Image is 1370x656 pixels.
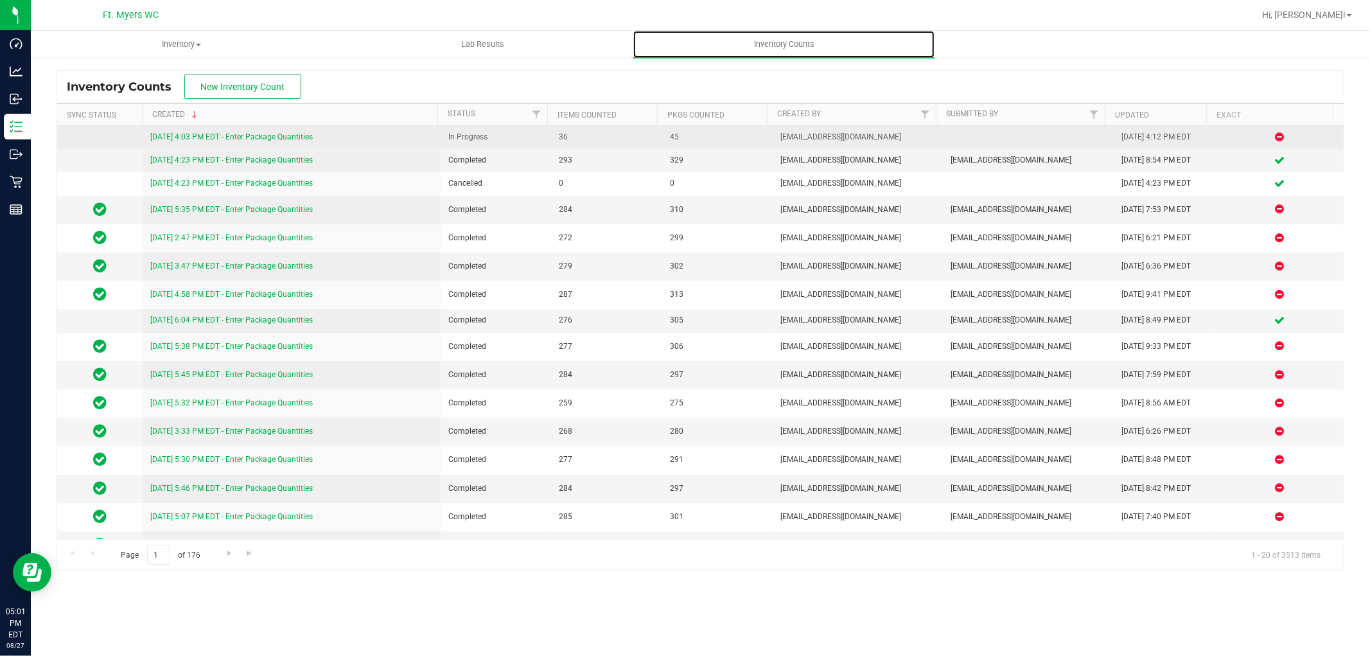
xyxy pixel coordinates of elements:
span: [EMAIL_ADDRESS][DOMAIN_NAME] [951,204,1106,216]
span: [EMAIL_ADDRESS][DOMAIN_NAME] [951,341,1106,353]
a: Created [152,110,200,119]
span: 275 [670,397,765,409]
a: Inventory Counts [633,31,935,58]
inline-svg: Retail [10,175,22,188]
span: [EMAIL_ADDRESS][DOMAIN_NAME] [951,369,1106,381]
a: [DATE] 3:47 PM EDT - Enter Package Quantities [150,262,313,270]
span: In Sync [93,536,107,554]
a: [DATE] 5:46 PM EDT - Enter Package Quantities [150,484,313,493]
span: [EMAIL_ADDRESS][DOMAIN_NAME] [780,483,935,495]
a: [DATE] 3:33 PM EDT - Enter Package Quantities [150,427,313,436]
a: [DATE] 5:45 PM EDT - Enter Package Quantities [150,370,313,379]
span: In Sync [93,229,107,247]
span: Completed [448,314,543,326]
span: [EMAIL_ADDRESS][DOMAIN_NAME] [951,483,1106,495]
span: Hi, [PERSON_NAME]! [1262,10,1346,20]
span: Completed [448,425,543,438]
span: 302 [670,260,765,272]
a: Items Counted [558,111,617,120]
span: [EMAIL_ADDRESS][DOMAIN_NAME] [780,131,935,143]
span: Completed [448,511,543,523]
div: [DATE] 9:33 PM EDT [1121,341,1208,353]
div: [DATE] 8:42 PM EDT [1121,483,1208,495]
a: [DATE] 4:58 PM EDT - Enter Package Quantities [150,290,313,299]
a: Filter [1084,103,1105,125]
button: New Inventory Count [184,75,301,99]
span: 299 [670,232,765,244]
span: [EMAIL_ADDRESS][DOMAIN_NAME] [780,232,935,244]
a: [DATE] 5:38 PM EDT - Enter Package Quantities [150,342,313,351]
inline-svg: Dashboard [10,37,22,50]
span: Completed [448,397,543,409]
span: 329 [670,154,765,166]
span: Lab Results [444,39,522,50]
a: Inventory [31,31,332,58]
span: [EMAIL_ADDRESS][DOMAIN_NAME] [951,288,1106,301]
span: Cancelled [448,177,543,190]
span: 277 [559,454,654,466]
span: [EMAIL_ADDRESS][DOMAIN_NAME] [780,288,935,301]
span: Completed [448,232,543,244]
div: [DATE] 6:21 PM EDT [1121,232,1208,244]
a: Submitted By [946,109,998,118]
div: [DATE] 7:40 PM EDT [1121,511,1208,523]
div: [DATE] 6:26 PM EDT [1121,425,1208,438]
span: 293 [559,154,654,166]
a: [DATE] 6:04 PM EDT - Enter Package Quantities [150,315,313,324]
span: [EMAIL_ADDRESS][DOMAIN_NAME] [780,511,935,523]
div: [DATE] 7:59 PM EDT [1121,369,1208,381]
a: Go to the next page [220,545,238,562]
span: 36 [559,131,654,143]
span: [EMAIL_ADDRESS][DOMAIN_NAME] [951,425,1106,438]
span: Ft. Myers WC [103,10,159,21]
span: [EMAIL_ADDRESS][DOMAIN_NAME] [780,314,935,326]
span: [EMAIL_ADDRESS][DOMAIN_NAME] [951,397,1106,409]
div: [DATE] 8:48 PM EDT [1121,454,1208,466]
span: 272 [559,232,654,244]
span: In Sync [93,257,107,275]
iframe: Resource center [13,553,51,592]
inline-svg: Inbound [10,93,22,105]
span: [EMAIL_ADDRESS][DOMAIN_NAME] [780,369,935,381]
a: Pkgs Counted [667,111,725,120]
div: [DATE] 6:36 PM EDT [1121,260,1208,272]
span: 277 [559,341,654,353]
div: [DATE] 9:41 PM EDT [1121,288,1208,301]
span: [EMAIL_ADDRESS][DOMAIN_NAME] [951,511,1106,523]
span: 284 [559,204,654,216]
span: 310 [670,204,765,216]
inline-svg: Analytics [10,65,22,78]
div: [DATE] 8:54 PM EDT [1121,154,1208,166]
div: [DATE] 7:53 PM EDT [1121,204,1208,216]
p: 08/27 [6,641,25,650]
span: In Sync [93,394,107,412]
span: [EMAIL_ADDRESS][DOMAIN_NAME] [951,454,1106,466]
span: [EMAIL_ADDRESS][DOMAIN_NAME] [951,260,1106,272]
span: 280 [670,425,765,438]
span: Completed [448,341,543,353]
a: Lab Results [332,31,633,58]
a: [DATE] 2:47 PM EDT - Enter Package Quantities [150,233,313,242]
span: [EMAIL_ADDRESS][DOMAIN_NAME] [780,260,935,272]
span: [EMAIL_ADDRESS][DOMAIN_NAME] [780,454,935,466]
a: [DATE] 4:23 PM EDT - Enter Package Quantities [150,155,313,164]
span: Completed [448,483,543,495]
span: 276 [559,314,654,326]
span: Completed [448,288,543,301]
span: Completed [448,454,543,466]
a: Go to the last page [240,545,259,562]
span: 285 [559,511,654,523]
span: Completed [448,204,543,216]
span: In Sync [93,337,107,355]
span: 287 [559,288,654,301]
span: 0 [670,177,765,190]
span: Completed [448,260,543,272]
span: 279 [559,260,654,272]
span: In Sync [93,450,107,468]
span: Inventory [31,39,331,50]
span: 305 [670,314,765,326]
a: [DATE] 5:30 PM EDT - Enter Package Quantities [150,455,313,464]
span: In Sync [93,366,107,384]
span: 297 [670,369,765,381]
span: 291 [670,454,765,466]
